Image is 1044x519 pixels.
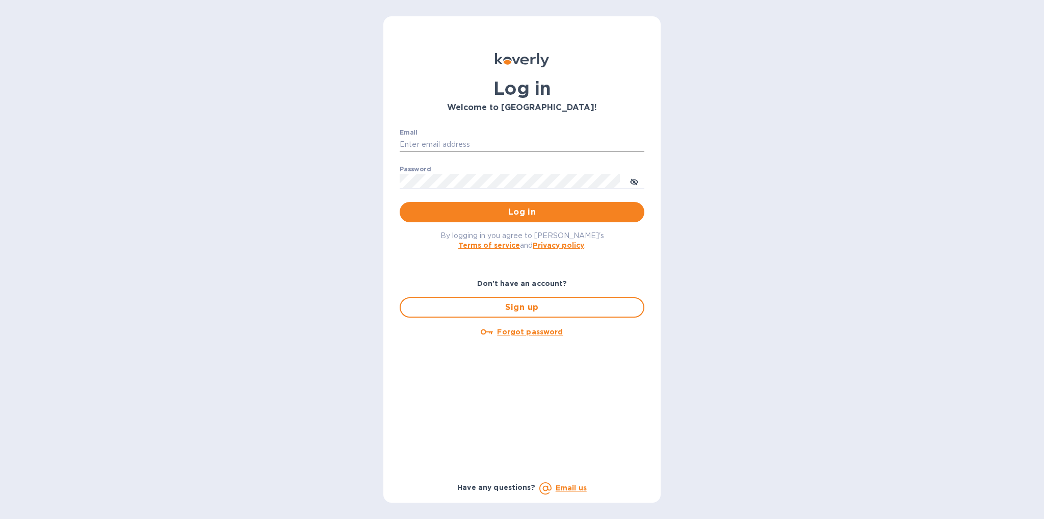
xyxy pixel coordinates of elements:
[477,279,567,288] b: Don't have an account?
[409,301,635,314] span: Sign up
[440,231,604,249] span: By logging in you agree to [PERSON_NAME]'s and .
[400,166,431,172] label: Password
[624,171,644,191] button: toggle password visibility
[400,297,644,318] button: Sign up
[400,202,644,222] button: Log in
[408,206,636,218] span: Log in
[400,103,644,113] h3: Welcome to [GEOGRAPHIC_DATA]!
[556,484,587,492] a: Email us
[458,241,520,249] a: Terms of service
[495,53,549,67] img: Koverly
[457,483,535,491] b: Have any questions?
[533,241,584,249] a: Privacy policy
[400,137,644,152] input: Enter email address
[400,77,644,99] h1: Log in
[400,129,417,136] label: Email
[497,328,563,336] u: Forgot password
